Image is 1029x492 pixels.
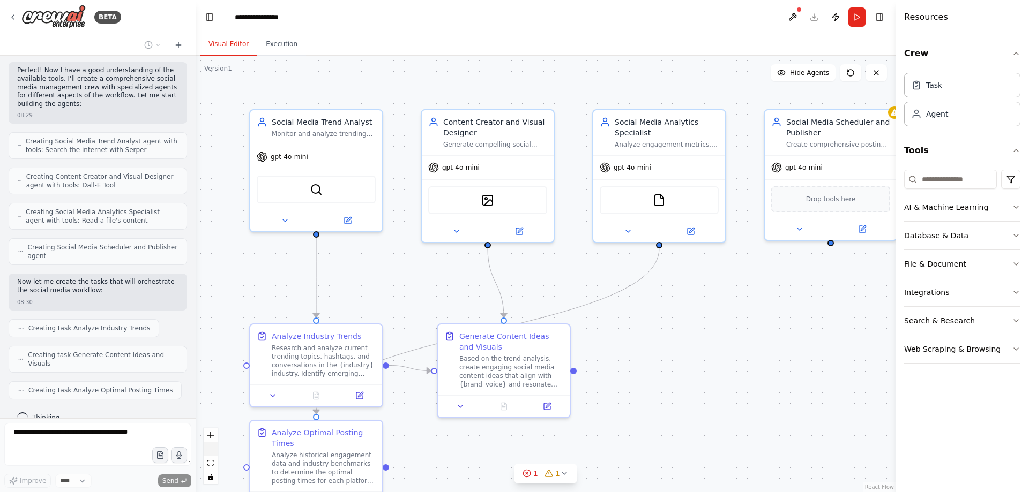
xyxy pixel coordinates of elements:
button: Open in side panel [489,225,549,238]
button: Hide Agents [771,64,836,81]
button: Open in side panel [528,400,565,413]
h4: Resources [904,11,948,24]
span: Creating Social Media Trend Analyst agent with tools: Search the internet with Serper [26,137,178,154]
button: Open in side panel [317,214,378,227]
a: React Flow attribution [865,484,894,490]
div: React Flow controls [204,428,218,484]
span: gpt-4o-mini [442,163,480,172]
div: Task [926,80,942,90]
button: Tools [904,135,1020,165]
button: toggle interactivity [204,470,218,484]
button: Hide right sidebar [872,10,887,25]
span: Creating Social Media Analytics Specialist agent with tools: Read a file's content [26,208,178,225]
span: Drop tools here [806,194,856,205]
span: Creating task Analyze Industry Trends [28,324,150,332]
img: DallETool [481,194,494,207]
div: Social Media Analytics Specialist [615,117,719,138]
nav: breadcrumb [235,12,288,22]
span: Creating Social Media Scheduler and Publisher agent [28,243,178,260]
button: No output available [294,389,339,402]
button: Integrations [904,278,1020,306]
div: Research and analyze current trending topics, hashtags, and conversations in the {industry} indus... [272,344,376,378]
div: 08:30 [17,298,33,306]
button: fit view [204,456,218,470]
div: Integrations [904,287,949,298]
button: AI & Machine Learning [904,193,1020,221]
span: Hide Agents [790,69,829,77]
span: gpt-4o-mini [785,163,823,172]
div: Web Scraping & Browsing [904,344,1001,354]
button: Web Scraping & Browsing [904,335,1020,363]
button: Start a new chat [170,39,187,51]
div: Analyze Industry Trends [272,331,361,342]
button: Open in side panel [341,389,378,402]
img: FileReadTool [653,194,666,207]
button: Visual Editor [200,33,257,56]
span: Send [162,476,178,485]
button: Improve [4,474,51,488]
p: Now let me create the tasks that will orchestrate the social media workflow: [17,278,178,294]
p: Perfect! Now I have a good understanding of the available tools. I'll create a comprehensive soci... [17,66,178,108]
g: Edge from 23a927b7-2e3c-406f-b848-1c6b6e627140 to 28d2cc59-aa9f-48f6-a8af-1a5841013e45 [311,238,322,317]
div: Social Media Trend AnalystMonitor and analyze trending topics, hashtags, and conversations in the... [249,109,383,232]
div: AI & Machine Learning [904,202,988,213]
div: Social Media Scheduler and Publisher [786,117,890,138]
div: Social Media Trend Analyst [272,117,376,127]
div: Create comprehensive posting schedules, format content for different {platforms}, and ensure cons... [786,140,890,149]
span: 1 [533,468,538,479]
div: File & Document [904,259,966,269]
div: Content Creator and Visual Designer [443,117,547,138]
span: Improve [20,476,46,485]
div: Generate compelling social media content ideas, write engaging copy, and create eye-catching visu... [443,140,547,149]
div: Generate Content Ideas and Visuals [459,331,563,352]
button: Upload files [152,447,168,463]
button: File & Document [904,250,1020,278]
button: zoom out [204,442,218,456]
g: Edge from 6d56eb4e-ada4-4c76-b558-0ca9a0f08993 to 3d00ec39-2c49-4ce4-bb29-c2b89b9378c8 [482,248,509,317]
button: zoom in [204,428,218,442]
g: Edge from ef10902c-ccc1-4e09-abb3-ad364d0b44d4 to 1c78dbe8-26b5-4b47-9c5f-89af917e10c2 [311,248,665,414]
div: Search & Research [904,315,975,326]
div: BETA [94,11,121,24]
div: Based on the trend analysis, create engaging social media content ideas that align with {brand_vo... [459,354,563,389]
div: Generate Content Ideas and VisualsBased on the trend analysis, create engaging social media conte... [437,323,571,418]
div: Social Media Analytics SpecialistAnalyze engagement metrics, track performance across {platforms}... [592,109,726,243]
img: SerperDevTool [310,183,323,196]
div: Agent [926,109,948,119]
button: No output available [481,400,527,413]
span: gpt-4o-mini [614,163,651,172]
button: Database & Data [904,222,1020,249]
button: Click to speak your automation idea [171,447,187,463]
span: Creating Content Creator and Visual Designer agent with tools: Dall-E Tool [26,172,178,190]
button: 11 [514,464,577,483]
button: Switch to previous chat [140,39,166,51]
div: Analyze Optimal Posting Times [272,427,376,449]
div: Database & Data [904,230,968,241]
span: Thinking... [32,413,66,422]
div: Social Media Scheduler and PublisherCreate comprehensive posting schedules, format content for di... [764,109,898,241]
button: Open in side panel [660,225,721,238]
button: Open in side panel [832,223,892,236]
div: Analyze Industry TrendsResearch and analyze current trending topics, hashtags, and conversations ... [249,323,383,407]
div: Version 1 [204,64,232,73]
button: Send [158,474,191,487]
div: 08:29 [17,111,33,119]
div: Analyze engagement metrics, track performance across {platforms}, identify optimal posting times,... [615,140,719,149]
img: Logo [21,5,86,29]
span: 1 [555,468,560,479]
g: Edge from 28d2cc59-aa9f-48f6-a8af-1a5841013e45 to 3d00ec39-2c49-4ce4-bb29-c2b89b9378c8 [389,360,431,376]
span: gpt-4o-mini [271,153,308,161]
button: Hide left sidebar [202,10,217,25]
button: Execution [257,33,306,56]
button: Crew [904,39,1020,69]
div: Monitor and analyze trending topics, hashtags, and conversations in the {industry} sector to iden... [272,130,376,138]
button: Search & Research [904,307,1020,335]
div: Analyze historical engagement data and industry benchmarks to determine the optimal posting times... [272,451,376,485]
span: Creating task Generate Content Ideas and Visuals [28,351,178,368]
div: Content Creator and Visual DesignerGenerate compelling social media content ideas, write engaging... [421,109,555,243]
div: Tools [904,165,1020,372]
div: Crew [904,69,1020,135]
span: Creating task Analyze Optimal Posting Times [28,386,173,395]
